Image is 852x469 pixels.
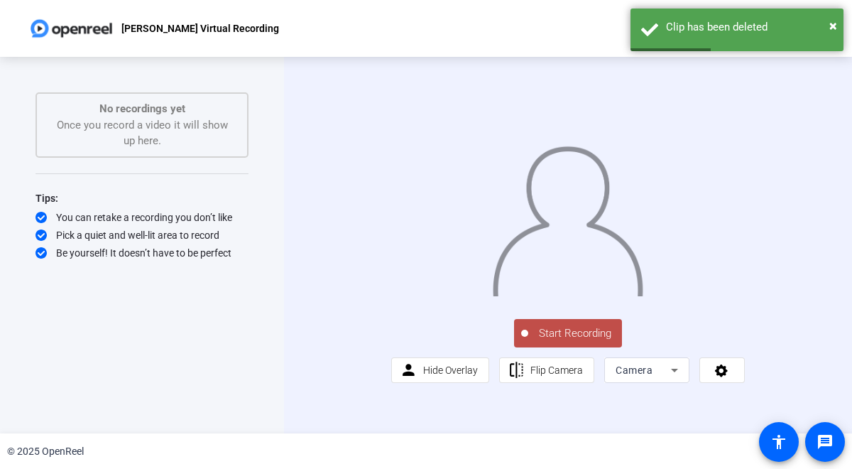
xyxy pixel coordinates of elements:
button: Hide Overlay [391,357,489,383]
div: Tips: [35,190,248,207]
div: Be yourself! It doesn’t have to be perfect [35,246,248,260]
mat-icon: accessibility [770,433,787,451]
p: [PERSON_NAME] Virtual Recording [121,20,279,37]
span: × [829,17,837,34]
span: Flip Camera [530,365,583,376]
mat-icon: flip [508,362,525,379]
div: You can retake a recording you don’t like [35,210,248,225]
div: Clip has been deleted [666,19,833,36]
button: Start Recording [514,319,622,347]
button: Close [829,15,837,36]
mat-icon: person [400,362,417,379]
span: Camera [616,365,652,376]
img: OpenReel logo [28,14,114,43]
img: overlay [491,137,644,296]
div: Pick a quiet and well-lit area to record [35,228,248,242]
span: Hide Overlay [423,365,478,376]
div: Once you record a video it will show up here. [51,101,233,149]
span: Start Recording [528,325,622,342]
mat-icon: message [816,433,834,451]
p: No recordings yet [51,101,233,117]
button: Flip Camera [499,357,595,383]
div: © 2025 OpenReel [7,444,84,459]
